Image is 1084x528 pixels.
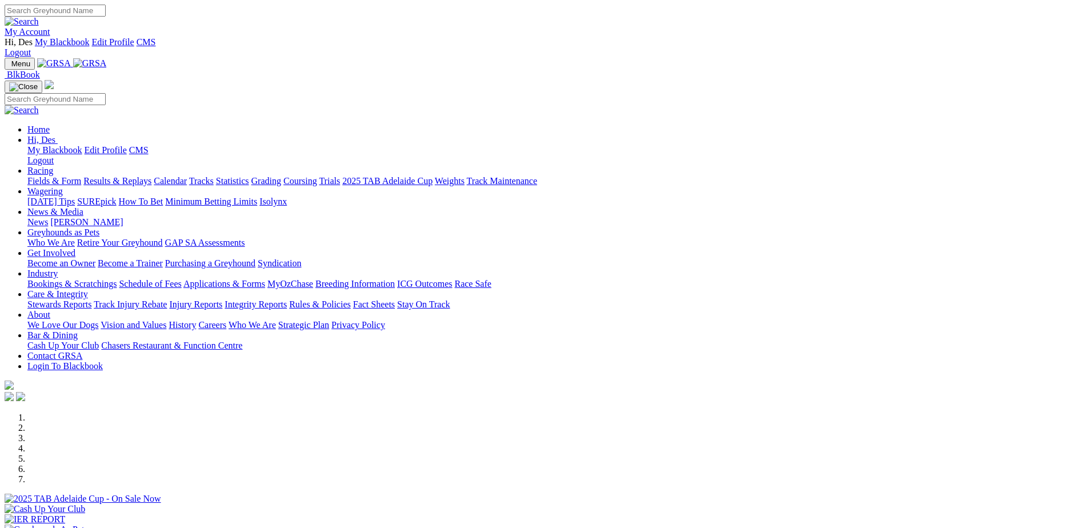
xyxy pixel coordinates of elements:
[169,320,196,330] a: History
[27,176,81,186] a: Fields & Form
[9,82,38,91] img: Close
[27,269,58,278] a: Industry
[98,258,163,268] a: Become a Trainer
[165,197,257,206] a: Minimum Betting Limits
[5,381,14,390] img: logo-grsa-white.png
[183,279,265,289] a: Applications & Forms
[94,299,167,309] a: Track Injury Rebate
[27,351,82,361] a: Contact GRSA
[5,5,106,17] input: Search
[101,341,242,350] a: Chasers Restaurant & Function Centre
[353,299,395,309] a: Fact Sheets
[5,37,33,47] span: Hi, Des
[27,125,50,134] a: Home
[101,320,166,330] a: Vision and Values
[5,81,42,93] button: Toggle navigation
[27,341,1079,351] div: Bar & Dining
[289,299,351,309] a: Rules & Policies
[397,299,450,309] a: Stay On Track
[27,197,75,206] a: [DATE] Tips
[27,217,48,227] a: News
[27,279,1079,289] div: Industry
[27,135,58,145] a: Hi, Des
[7,70,40,79] span: BlkBook
[27,186,63,196] a: Wagering
[5,58,35,70] button: Toggle navigation
[165,238,245,247] a: GAP SA Assessments
[278,320,329,330] a: Strategic Plan
[129,145,149,155] a: CMS
[259,197,287,206] a: Isolynx
[27,258,95,268] a: Become an Owner
[331,320,385,330] a: Privacy Policy
[77,238,163,247] a: Retire Your Greyhound
[27,217,1079,227] div: News & Media
[342,176,433,186] a: 2025 TAB Adelaide Cup
[216,176,249,186] a: Statistics
[50,217,123,227] a: [PERSON_NAME]
[397,279,452,289] a: ICG Outcomes
[435,176,465,186] a: Weights
[119,197,163,206] a: How To Bet
[169,299,222,309] a: Injury Reports
[27,279,117,289] a: Bookings & Scratchings
[27,248,75,258] a: Get Involved
[16,392,25,401] img: twitter.svg
[198,320,226,330] a: Careers
[27,207,83,217] a: News & Media
[27,299,1079,310] div: Care & Integrity
[251,176,281,186] a: Grading
[91,37,134,47] a: Edit Profile
[27,361,103,371] a: Login To Blackbook
[27,289,88,299] a: Care & Integrity
[5,514,65,525] img: IER REPORT
[27,197,1079,207] div: Wagering
[27,320,1079,330] div: About
[27,330,78,340] a: Bar & Dining
[5,17,39,27] img: Search
[5,37,1079,58] div: My Account
[315,279,395,289] a: Breeding Information
[11,59,30,68] span: Menu
[5,47,31,57] a: Logout
[73,58,107,69] img: GRSA
[189,176,214,186] a: Tracks
[27,341,99,350] a: Cash Up Your Club
[5,105,39,115] img: Search
[83,176,151,186] a: Results & Replays
[5,494,161,504] img: 2025 TAB Adelaide Cup - On Sale Now
[27,155,54,165] a: Logout
[119,279,181,289] a: Schedule of Fees
[165,258,255,268] a: Purchasing a Greyhound
[467,176,537,186] a: Track Maintenance
[27,238,1079,248] div: Greyhounds as Pets
[5,392,14,401] img: facebook.svg
[27,145,82,155] a: My Blackbook
[319,176,340,186] a: Trials
[27,135,55,145] span: Hi, Des
[5,70,40,79] a: BlkBook
[27,176,1079,186] div: Racing
[5,504,85,514] img: Cash Up Your Club
[154,176,187,186] a: Calendar
[137,37,156,47] a: CMS
[267,279,313,289] a: MyOzChase
[35,37,90,47] a: My Blackbook
[27,320,98,330] a: We Love Our Dogs
[258,258,301,268] a: Syndication
[5,27,50,37] a: My Account
[85,145,127,155] a: Edit Profile
[27,299,91,309] a: Stewards Reports
[27,145,1079,166] div: Hi, Des
[77,197,116,206] a: SUREpick
[283,176,317,186] a: Coursing
[37,58,71,69] img: GRSA
[27,258,1079,269] div: Get Involved
[229,320,276,330] a: Who We Are
[27,310,50,319] a: About
[5,93,106,105] input: Search
[454,279,491,289] a: Race Safe
[27,238,75,247] a: Who We Are
[45,80,54,89] img: logo-grsa-white.png
[27,227,99,237] a: Greyhounds as Pets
